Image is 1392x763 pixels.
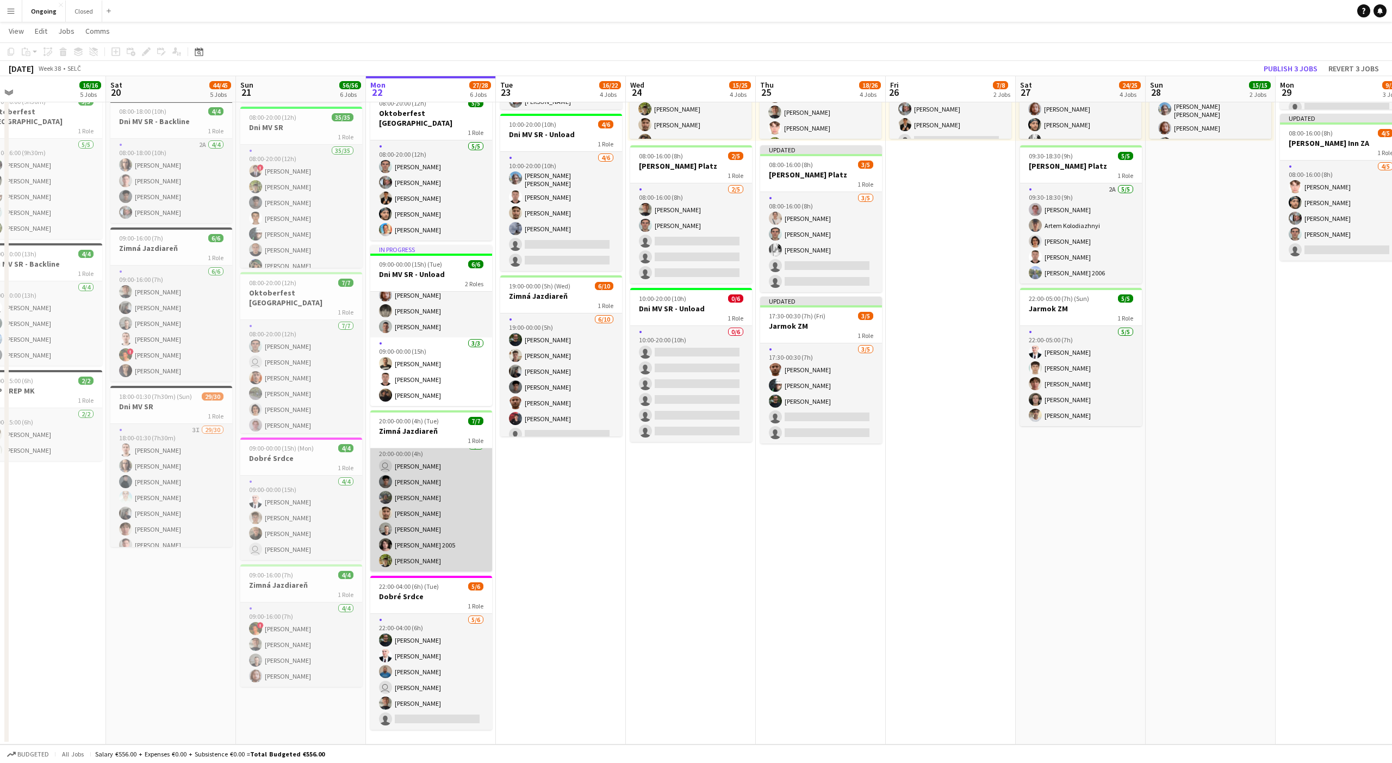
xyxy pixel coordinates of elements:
[370,108,492,128] h3: Oktoberfest [GEOGRAPHIC_DATA]
[1029,152,1073,160] span: 09:30-18:30 (9h)
[729,81,751,89] span: 15/25
[630,145,752,284] app-job-card: 08:00-16:00 (8h)2/5[PERSON_NAME] Platz1 Role2/508:00-16:00 (8h)[PERSON_NAME][PERSON_NAME]
[379,99,426,107] span: 08:00-20:00 (12h)
[993,90,1010,99] div: 2 Jobs
[370,245,492,254] div: In progress
[769,161,813,169] span: 08:00-16:00 (8h)
[370,269,492,279] h3: Dni MV SR - Unload
[210,90,231,99] div: 5 Jobs
[630,161,752,171] h3: [PERSON_NAME] Platz
[1020,161,1142,171] h3: [PERSON_NAME] Platz
[240,564,362,687] div: 09:00-16:00 (7h)4/4Zimná Jazdiareň1 Role4/409:00-16:00 (7h)![PERSON_NAME][PERSON_NAME][PERSON_NAM...
[250,750,325,758] span: Total Budgeted €556.00
[890,80,899,90] span: Fri
[67,64,81,72] div: SELČ
[370,140,492,241] app-card-role: 5/508:00-20:00 (12h)[PERSON_NAME][PERSON_NAME][PERSON_NAME][PERSON_NAME][PERSON_NAME]
[240,107,362,268] app-job-card: 08:00-20:00 (12h)35/35Dni MV SR1 Role35/3508:00-20:00 (12h)![PERSON_NAME][PERSON_NAME][PERSON_NAM...
[468,128,483,137] span: 1 Role
[240,453,362,463] h3: Dobré Srdce
[240,145,362,722] app-card-role: 35/3508:00-20:00 (12h)![PERSON_NAME][PERSON_NAME][PERSON_NAME][PERSON_NAME][PERSON_NAME][PERSON_N...
[370,426,492,436] h3: Zimná Jazdiareň
[1020,183,1142,284] app-card-role: 2A5/509:30-18:30 (9h)[PERSON_NAME]Artem Kolodiazhnyi[PERSON_NAME][PERSON_NAME][PERSON_NAME] 2006
[500,291,622,301] h3: Zimná Jazdiareň
[465,280,483,288] span: 2 Roles
[110,116,232,126] h3: Dni MV SR - Backline
[127,348,134,355] span: !
[1289,129,1333,137] span: 08:00-16:00 (8h)
[500,114,622,271] app-job-card: 10:00-20:00 (10h)4/6Dni MV SR - Unload1 Role4/610:00-20:00 (10h)[PERSON_NAME] [PERSON_NAME][PERSO...
[109,86,122,99] span: 20
[119,107,166,115] span: 08:00-18:00 (10h)
[499,86,513,99] span: 23
[240,288,362,307] h3: Oktoberfest [GEOGRAPHIC_DATA]
[1324,61,1383,76] button: Revert 3 jobs
[769,312,825,320] span: 17:30-00:30 (7h) (Fri)
[370,576,492,730] app-job-card: 22:00-04:00 (6h) (Tue)5/6Dobré Srdce1 Role5/622:00-04:00 (6h)[PERSON_NAME][PERSON_NAME][PERSON_NA...
[759,86,774,99] span: 25
[370,614,492,730] app-card-role: 5/622:00-04:00 (6h)[PERSON_NAME][PERSON_NAME][PERSON_NAME] [PERSON_NAME][PERSON_NAME]
[598,301,613,310] span: 1 Role
[257,622,264,629] span: !
[600,90,620,99] div: 4 Jobs
[209,81,231,89] span: 44/45
[469,81,491,89] span: 27/28
[760,297,882,305] div: Updated
[9,63,34,74] div: [DATE]
[110,227,232,381] app-job-card: 09:00-16:00 (7h)6/6Zimná Jazdiareň1 Role6/609:00-16:00 (7h)[PERSON_NAME][PERSON_NAME][PERSON_NAME...
[78,377,94,385] span: 2/2
[240,602,362,687] app-card-role: 4/409:00-16:00 (7h)![PERSON_NAME][PERSON_NAME][PERSON_NAME][PERSON_NAME]
[119,234,163,242] span: 09:00-16:00 (7h)
[1249,81,1271,89] span: 15/15
[630,304,752,313] h3: Dni MV SR - Unload
[5,748,51,760] button: Budgeted
[728,294,743,303] span: 0/6
[110,386,232,547] app-job-card: 18:00-01:30 (7h30m) (Sun)29/30Dni MV SR1 Role3I29/3018:00-01:30 (7h30m)[PERSON_NAME][PERSON_NAME]...
[1120,90,1140,99] div: 4 Jobs
[728,152,743,160] span: 2/5
[1250,90,1270,99] div: 2 Jobs
[500,275,622,436] app-job-card: 19:00-00:00 (5h) (Wed)6/10Zimná Jazdiareň1 Role6/1019:00-00:00 (5h)[PERSON_NAME][PERSON_NAME][PER...
[760,192,882,292] app-card-role: 3/508:00-16:00 (8h)[PERSON_NAME][PERSON_NAME][PERSON_NAME]
[95,750,325,758] div: Salary €556.00 + Expenses €0.00 + Subsistence €0.00 =
[208,127,223,135] span: 1 Role
[1259,61,1322,76] button: Publish 3 jobs
[78,396,94,404] span: 1 Role
[630,288,752,442] app-job-card: 10:00-20:00 (10h)0/6Dni MV SR - Unload1 Role0/610:00-20:00 (10h)
[66,1,102,22] button: Closed
[119,392,192,401] span: 18:00-01:30 (7h30m) (Sun)
[1020,288,1142,426] div: 22:00-05:00 (7h) (Sun)5/5Jarmok ZM1 Role5/522:00-05:00 (7h)[PERSON_NAME][PERSON_NAME][PERSON_NAME...
[760,145,882,154] div: Updated
[379,582,439,590] span: 22:00-04:00 (6h) (Tue)
[468,582,483,590] span: 5/6
[369,86,386,99] span: 22
[249,279,296,287] span: 08:00-20:00 (12h)
[857,331,873,340] span: 1 Role
[110,139,232,223] app-card-role: 2A4/408:00-18:00 (10h)[PERSON_NAME][PERSON_NAME][PERSON_NAME][PERSON_NAME]
[760,145,882,292] div: Updated08:00-16:00 (8h)3/5[PERSON_NAME] Platz1 Role3/508:00-16:00 (8h)[PERSON_NAME][PERSON_NAME][...
[85,26,110,36] span: Comms
[370,269,492,337] app-card-role: 3/309:00-20:00 (11h)[PERSON_NAME][PERSON_NAME][PERSON_NAME]
[208,412,223,420] span: 1 Role
[208,107,223,115] span: 4/4
[239,86,253,99] span: 21
[468,260,483,268] span: 6/6
[249,571,293,579] span: 09:00-16:00 (7h)
[1117,171,1133,180] span: 1 Role
[338,133,353,141] span: 1 Role
[338,590,353,599] span: 1 Role
[598,120,613,128] span: 4/6
[58,26,74,36] span: Jobs
[639,152,683,160] span: 08:00-16:00 (8h)
[79,81,101,89] span: 16/16
[1119,81,1141,89] span: 24/25
[500,130,622,139] h3: Dni MV SR - Unload
[1278,86,1294,99] span: 29
[1020,145,1142,284] div: 09:30-18:30 (9h)5/5[PERSON_NAME] Platz1 Role2A5/509:30-18:30 (9h)[PERSON_NAME]Artem Kolodiazhnyi[...
[379,417,439,425] span: 20:00-00:00 (4h) (Tue)
[370,440,492,571] app-card-role: 1A7/720:00-00:00 (4h) [PERSON_NAME][PERSON_NAME][PERSON_NAME][PERSON_NAME][PERSON_NAME][PERSON_NA...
